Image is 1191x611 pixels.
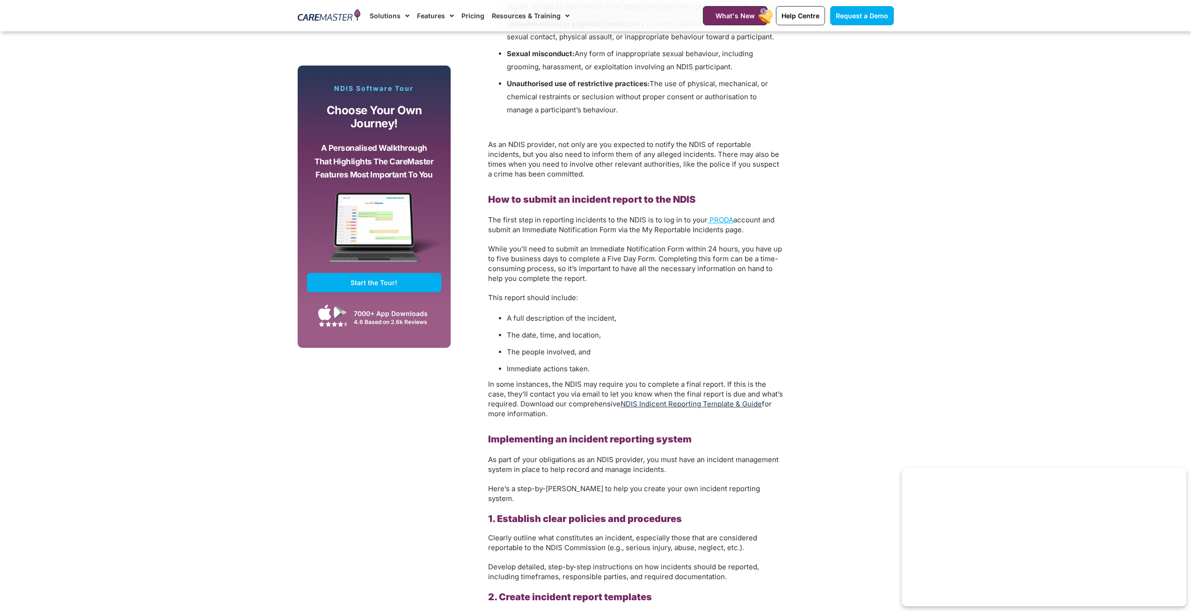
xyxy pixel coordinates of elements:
[488,591,652,603] b: 2. Create incident report templates
[488,140,779,178] span: As an NDIS provider, not only are you expected to notify the NDIS of reportable incidents, but yo...
[507,347,591,356] span: The people involved, and
[708,215,733,224] a: PRODA
[507,331,601,339] span: The date, time, and location,
[488,562,759,581] span: Develop detailed, step-by-step instructions on how incidents should be reported, including timefr...
[314,141,435,182] p: A personalised walkthrough that highlights the CareMaster features most important to you
[507,314,616,323] span: A full description of the incident,
[488,215,775,234] span: account and submit an Immediate Notification Form via the My Reportable Incidents page.
[703,6,767,25] a: What's New
[507,364,590,373] span: Immediate actions taken.
[307,84,442,93] p: NDIS Software Tour
[488,533,757,552] span: Clearly outline what constitutes an incident, especially those that are considered reportable to ...
[776,6,825,25] a: Help Centre
[488,380,783,418] span: In some instances, the NDIS may require you to complete a final report. If this is the case, they...
[507,79,768,114] span: The use of physical, mechanical, or chemical restraints or seclusion without proper consent or au...
[354,309,437,318] div: 7000+ App Downloads
[488,455,779,474] span: As part of your obligations as an NDIS provider, you must have an incident management system in p...
[621,399,762,408] a: NDIS Indicent Reporting Template & Guide
[307,273,442,292] a: Start the Tour!
[507,79,650,88] b: Unauthorised use of restrictive practices:
[314,104,435,131] p: Choose your own journey!
[488,194,695,205] b: How to submit an incident report to the NDIS
[488,293,578,302] span: This report should include:
[709,215,733,224] span: PRODA
[507,49,753,71] span: Any form of inappropriate sexual behaviour, including grooming, harassment, or exploitation invol...
[334,305,347,319] img: Google Play App Icon
[298,9,361,23] img: CareMaster Logo
[354,318,437,325] div: 4.6 Based on 2.6k Reviews
[488,434,692,445] b: Implementing an incident reporting system
[488,244,782,283] span: While you’ll need to submit an Immediate Notification Form within 24 hours, you have up to five b...
[836,12,888,20] span: Request a Demo
[507,49,575,58] b: Sexual misconduct:
[318,304,331,320] img: Apple App Store Icon
[830,6,894,25] a: Request a Demo
[782,12,819,20] span: Help Centre
[488,484,760,503] span: Here’s a step-by-[PERSON_NAME] to help you create your own incident reporting system.
[351,279,397,287] span: Start the Tour!
[488,513,682,524] b: 1. Establish clear policies and procedures
[902,468,1186,606] iframe: Popup CTA
[488,215,708,224] span: The first step in reporting incidents to the NDIS is to log in to your
[319,321,347,327] img: Google Play Store App Review Stars
[307,192,442,273] img: CareMaster Software Mockup on Screen
[716,12,755,20] span: What's New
